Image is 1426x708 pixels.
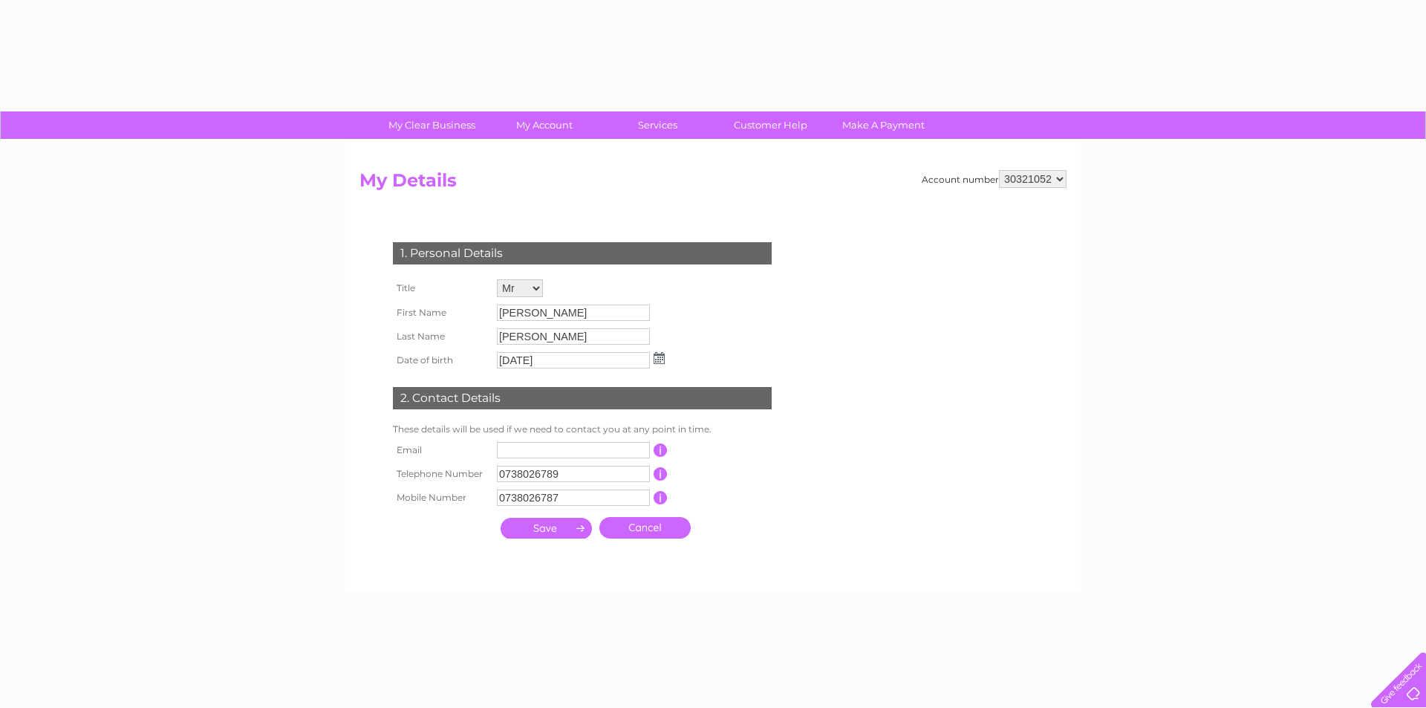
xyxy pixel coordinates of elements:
[389,462,493,486] th: Telephone Number
[393,387,772,409] div: 2. Contact Details
[371,111,493,139] a: My Clear Business
[501,518,592,539] input: Submit
[654,491,668,504] input: Information
[389,420,775,438] td: These details will be used if we need to contact you at any point in time.
[922,170,1067,188] div: Account number
[389,348,493,372] th: Date of birth
[484,111,606,139] a: My Account
[599,517,691,539] a: Cancel
[389,486,493,510] th: Mobile Number
[389,325,493,348] th: Last Name
[359,170,1067,198] h2: My Details
[389,276,493,301] th: Title
[822,111,945,139] a: Make A Payment
[709,111,832,139] a: Customer Help
[596,111,719,139] a: Services
[393,242,772,264] div: 1. Personal Details
[654,467,668,481] input: Information
[654,352,665,364] img: ...
[389,438,493,462] th: Email
[654,444,668,457] input: Information
[389,301,493,325] th: First Name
